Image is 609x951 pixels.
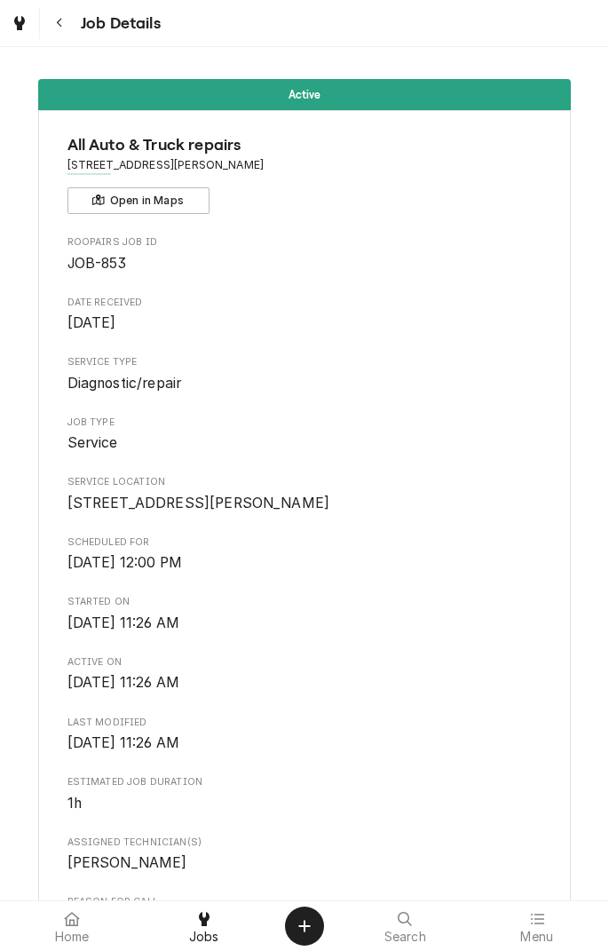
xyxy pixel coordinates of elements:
span: [STREET_ADDRESS][PERSON_NAME] [67,495,330,511]
div: Reason For Call [67,895,542,933]
div: Status [38,79,571,110]
span: Active On [67,655,542,670]
span: Roopairs Job ID [67,253,542,274]
span: Job Details [75,12,161,36]
span: Assigned Technician(s) [67,852,542,874]
div: Active On [67,655,542,693]
span: [DATE] 11:26 AM [67,614,179,631]
a: Go to Jobs [4,7,36,39]
span: Menu [520,930,553,944]
button: Open in Maps [67,187,210,214]
span: Search [384,930,426,944]
button: Navigate back [43,7,75,39]
span: [DATE] 11:26 AM [67,674,179,691]
span: Estimated Job Duration [67,793,542,814]
span: Reason For Call [67,895,542,909]
a: Menu [472,905,603,947]
span: 1h [67,795,82,812]
span: Scheduled For [67,552,542,574]
span: JOB-853 [67,255,127,272]
span: [DATE] [67,314,116,331]
span: Roopairs Job ID [67,235,542,250]
span: Last Modified [67,716,542,730]
div: Service Location [67,475,542,513]
span: Job Type [67,416,542,430]
span: Service [67,434,118,451]
span: Home [55,930,90,944]
span: Estimated Job Duration [67,775,542,789]
div: Assigned Technician(s) [67,836,542,874]
span: Started On [67,613,542,634]
div: Estimated Job Duration [67,775,542,813]
span: Service Type [67,373,542,394]
div: Date Received [67,296,542,334]
span: Jobs [189,930,219,944]
span: Service Location [67,475,542,489]
a: Home [7,905,138,947]
button: Create Object [285,907,324,946]
span: [PERSON_NAME] [67,854,187,871]
span: Service Type [67,355,542,369]
span: Date Received [67,296,542,310]
div: Service Type [67,355,542,393]
span: [DATE] 12:00 PM [67,554,182,571]
div: Roopairs Job ID [67,235,542,273]
span: Active [289,89,321,100]
span: Started On [67,595,542,609]
a: Search [340,905,471,947]
span: Active On [67,672,542,693]
span: Address [67,157,542,173]
div: Job Type [67,416,542,454]
span: Assigned Technician(s) [67,836,542,850]
span: Name [67,133,542,157]
span: Service Location [67,493,542,514]
span: Diagnostic/repair [67,375,182,392]
span: Scheduled For [67,535,542,550]
a: Jobs [139,905,270,947]
span: Date Received [67,313,542,334]
div: Last Modified [67,716,542,754]
div: Scheduled For [67,535,542,574]
span: Job Type [67,432,542,454]
span: [DATE] 11:26 AM [67,734,179,751]
span: Last Modified [67,733,542,754]
div: Client Information [67,133,542,214]
div: Started On [67,595,542,633]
